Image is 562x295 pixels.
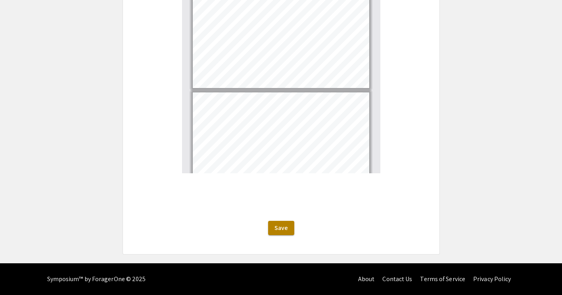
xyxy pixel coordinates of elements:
[420,275,465,283] a: Terms of Service
[382,275,412,283] a: Contact Us
[473,275,511,283] a: Privacy Policy
[189,89,373,195] div: Page 2
[6,259,34,289] iframe: Chat
[268,221,294,235] button: Save
[274,224,288,232] span: Save
[358,275,375,283] a: About
[47,263,146,295] div: Symposium™ by ForagerOne © 2025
